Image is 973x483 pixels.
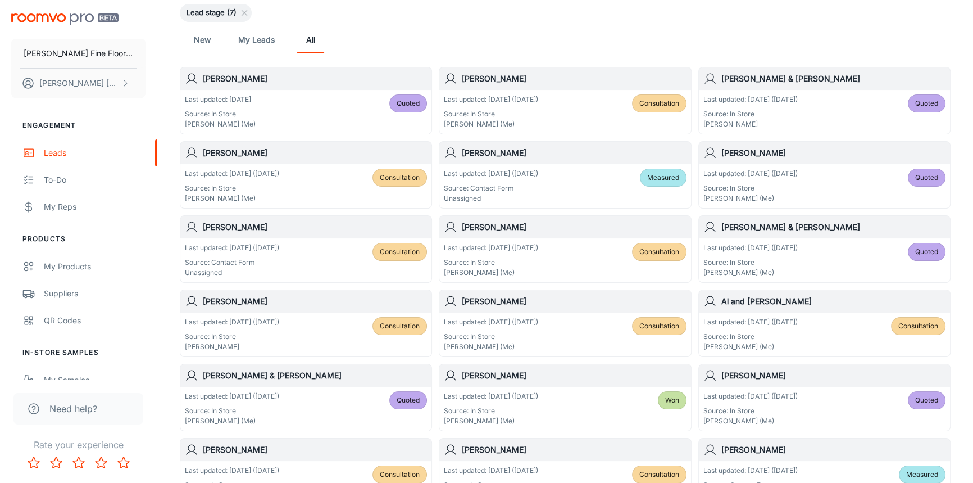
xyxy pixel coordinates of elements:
[180,7,243,19] span: Lead stage (7)
[915,395,938,405] span: Quoted
[203,369,427,382] h6: [PERSON_NAME] & [PERSON_NAME]
[703,406,798,416] p: Source: In Store
[703,258,798,268] p: Source: In Store
[698,215,951,283] a: [PERSON_NAME] & [PERSON_NAME]Last updated: [DATE] ([DATE])Source: In Store[PERSON_NAME] (Me)Quoted
[185,183,279,193] p: Source: In Store
[721,73,945,85] h6: [PERSON_NAME] & [PERSON_NAME]
[44,260,146,273] div: My Products
[444,94,538,105] p: Last updated: [DATE] ([DATE])
[185,268,279,278] p: Unassigned
[439,215,691,283] a: [PERSON_NAME]Last updated: [DATE] ([DATE])Source: In Store[PERSON_NAME] (Me)Consultation
[180,4,252,22] div: Lead stage (7)
[185,466,279,476] p: Last updated: [DATE] ([DATE])
[203,444,427,456] h6: [PERSON_NAME]
[44,374,146,386] div: My Samples
[698,290,951,357] a: Al and [PERSON_NAME]Last updated: [DATE] ([DATE])Source: In Store[PERSON_NAME] (Me)Consultation
[380,247,420,257] span: Consultation
[639,321,679,331] span: Consultation
[185,169,279,179] p: Last updated: [DATE] ([DATE])
[462,369,686,382] h6: [PERSON_NAME]
[203,295,427,308] h6: [PERSON_NAME]
[462,221,686,233] h6: [PERSON_NAME]
[11,13,119,25] img: Roomvo PRO Beta
[462,295,686,308] h6: [PERSON_NAME]
[444,391,538,401] p: Last updated: [DATE] ([DATE])
[397,395,420,405] span: Quoted
[180,290,432,357] a: [PERSON_NAME]Last updated: [DATE] ([DATE])Source: In Store[PERSON_NAME]Consultation
[380,321,420,331] span: Consultation
[185,416,279,426] p: [PERSON_NAME] (Me)
[444,342,538,352] p: [PERSON_NAME] (Me)
[297,26,324,53] a: All
[703,466,798,476] p: Last updated: [DATE] ([DATE])
[444,258,538,268] p: Source: In Store
[703,268,798,278] p: [PERSON_NAME] (Me)
[444,416,538,426] p: [PERSON_NAME] (Me)
[397,98,420,109] span: Quoted
[703,109,798,119] p: Source: In Store
[703,243,798,253] p: Last updated: [DATE] ([DATE])
[444,332,538,342] p: Source: In Store
[439,290,691,357] a: [PERSON_NAME]Last updated: [DATE] ([DATE])Source: In Store[PERSON_NAME] (Me)Consultation
[721,369,945,382] h6: [PERSON_NAME]
[915,98,938,109] span: Quoted
[380,173,420,183] span: Consultation
[703,94,798,105] p: Last updated: [DATE] ([DATE])
[185,342,279,352] p: [PERSON_NAME]
[380,470,420,480] span: Consultation
[39,77,119,89] p: [PERSON_NAME] [PERSON_NAME]
[44,147,146,159] div: Leads
[698,67,951,134] a: [PERSON_NAME] & [PERSON_NAME]Last updated: [DATE] ([DATE])Source: In Store[PERSON_NAME]Quoted
[444,466,538,476] p: Last updated: [DATE] ([DATE])
[698,141,951,209] a: [PERSON_NAME]Last updated: [DATE] ([DATE])Source: In Store[PERSON_NAME] (Me)Quoted
[462,444,686,456] h6: [PERSON_NAME]
[703,416,798,426] p: [PERSON_NAME] (Me)
[439,67,691,134] a: [PERSON_NAME]Last updated: [DATE] ([DATE])Source: In Store[PERSON_NAME] (Me)Consultation
[444,406,538,416] p: Source: In Store
[49,402,97,416] span: Need help?
[45,452,67,474] button: Rate 2 star
[189,26,216,53] a: New
[647,173,679,183] span: Measured
[67,452,90,474] button: Rate 3 star
[22,452,45,474] button: Rate 1 star
[11,69,146,98] button: [PERSON_NAME] [PERSON_NAME]
[444,243,538,253] p: Last updated: [DATE] ([DATE])
[185,391,279,401] p: Last updated: [DATE] ([DATE])
[11,39,146,68] button: [PERSON_NAME] Fine Floors, Inc
[703,183,798,193] p: Source: In Store
[444,268,538,278] p: [PERSON_NAME] (Me)
[180,67,432,134] a: [PERSON_NAME]Last updated: [DATE]Source: In Store[PERSON_NAME] (Me)Quoted
[180,364,432,431] a: [PERSON_NAME] & [PERSON_NAME]Last updated: [DATE] ([DATE])Source: In Store[PERSON_NAME] (Me)Quoted
[444,119,538,129] p: [PERSON_NAME] (Me)
[44,201,146,213] div: My Reps
[703,332,798,342] p: Source: In Store
[665,395,679,405] span: Won
[915,173,938,183] span: Quoted
[90,452,112,474] button: Rate 4 star
[444,183,538,193] p: Source: Contact Form
[703,169,798,179] p: Last updated: [DATE] ([DATE])
[462,73,686,85] h6: [PERSON_NAME]
[639,470,679,480] span: Consultation
[703,391,798,401] p: Last updated: [DATE] ([DATE])
[185,243,279,253] p: Last updated: [DATE] ([DATE])
[203,73,427,85] h6: [PERSON_NAME]
[185,317,279,327] p: Last updated: [DATE] ([DATE])
[703,119,798,129] p: [PERSON_NAME]
[721,221,945,233] h6: [PERSON_NAME] & [PERSON_NAME]
[185,406,279,416] p: Source: In Store
[185,119,256,129] p: [PERSON_NAME] (Me)
[44,314,146,327] div: QR Codes
[698,364,951,431] a: [PERSON_NAME]Last updated: [DATE] ([DATE])Source: In Store[PERSON_NAME] (Me)Quoted
[9,438,148,452] p: Rate your experience
[639,98,679,109] span: Consultation
[24,47,133,60] p: [PERSON_NAME] Fine Floors, Inc
[703,342,798,352] p: [PERSON_NAME] (Me)
[185,258,279,268] p: Source: Contact Form
[185,94,256,105] p: Last updated: [DATE]
[721,444,945,456] h6: [PERSON_NAME]
[721,295,945,308] h6: Al and [PERSON_NAME]
[898,321,938,331] span: Consultation
[462,147,686,159] h6: [PERSON_NAME]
